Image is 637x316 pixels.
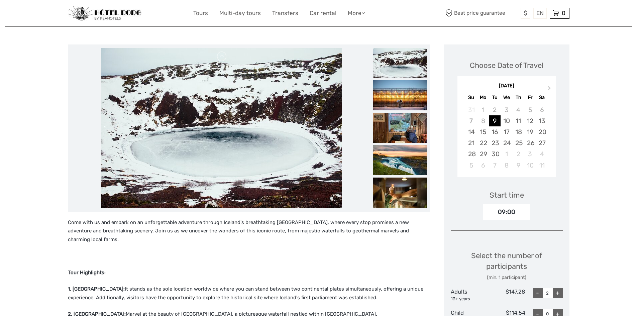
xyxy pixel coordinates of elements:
[513,126,524,137] div: Choose Thursday, September 18th, 2025
[545,84,555,95] button: Next Month
[489,148,501,160] div: Choose Tuesday, September 30th, 2025
[501,160,512,171] div: Choose Wednesday, October 8th, 2025
[451,274,563,281] div: (min. 1 participant)
[477,126,489,137] div: Choose Monday, September 15th, 2025
[501,137,512,148] div: Choose Wednesday, September 24th, 2025
[501,126,512,137] div: Choose Wednesday, September 17th, 2025
[501,115,512,126] div: Choose Wednesday, September 10th, 2025
[68,218,430,244] p: Come with us and embark on an unforgettable adventure through Iceland's breathtaking [GEOGRAPHIC_...
[459,104,554,171] div: month 2025-09
[451,296,488,302] div: 13+ years
[524,93,536,102] div: Fr
[513,137,524,148] div: Choose Thursday, September 25th, 2025
[68,285,430,302] p: It stands as the sole location worldwide where you can stand between two continental plates simul...
[489,137,501,148] div: Choose Tuesday, September 23rd, 2025
[524,160,536,171] div: Choose Friday, October 10th, 2025
[533,8,547,19] div: EN
[536,126,548,137] div: Choose Saturday, September 20th, 2025
[477,104,489,115] div: Not available Monday, September 1st, 2025
[219,8,261,18] a: Multi-day tours
[451,250,563,281] div: Select the number of participants
[513,160,524,171] div: Choose Thursday, October 9th, 2025
[373,113,427,143] img: 9ea28db0a7e249129c0c58b37d2fe2f2_slider_thumbnail.jpg
[513,93,524,102] div: Th
[536,148,548,160] div: Choose Saturday, October 4th, 2025
[451,288,488,302] div: Adults
[477,137,489,148] div: Choose Monday, September 22nd, 2025
[465,115,477,126] div: Not available Sunday, September 7th, 2025
[489,104,501,115] div: Not available Tuesday, September 2nd, 2025
[9,12,76,17] p: We're away right now. Please check back later!
[489,126,501,137] div: Choose Tuesday, September 16th, 2025
[524,10,527,16] span: $
[68,270,106,276] strong: Tour Highlights:
[513,115,524,126] div: Choose Thursday, September 11th, 2025
[561,10,566,16] span: 0
[77,10,85,18] button: Open LiveChat chat widget
[536,160,548,171] div: Choose Saturday, October 11th, 2025
[470,60,543,71] div: Choose Date of Travel
[477,93,489,102] div: Mo
[489,93,501,102] div: Tu
[373,80,427,110] img: 7c0948da528f41fb8aab2434d90d6374_slider_thumbnail.jpg
[524,148,536,160] div: Choose Friday, October 3rd, 2025
[444,8,519,19] span: Best price guarantee
[533,288,543,298] div: -
[524,126,536,137] div: Choose Friday, September 19th, 2025
[524,137,536,148] div: Choose Friday, September 26th, 2025
[465,126,477,137] div: Choose Sunday, September 14th, 2025
[477,160,489,171] div: Choose Monday, October 6th, 2025
[524,115,536,126] div: Choose Friday, September 12th, 2025
[348,8,365,18] a: More
[477,148,489,160] div: Choose Monday, September 29th, 2025
[483,204,530,220] div: 09:00
[490,190,524,200] div: Start time
[536,93,548,102] div: Sa
[272,8,298,18] a: Transfers
[465,93,477,102] div: Su
[457,83,556,90] div: [DATE]
[465,160,477,171] div: Choose Sunday, October 5th, 2025
[536,104,548,115] div: Not available Saturday, September 6th, 2025
[193,8,208,18] a: Tours
[373,48,427,78] img: f5601dc859294e58bd303e335f7e4045_slider_thumbnail.jpg
[501,148,512,160] div: Choose Wednesday, October 1st, 2025
[513,148,524,160] div: Choose Thursday, October 2nd, 2025
[373,178,427,208] img: fb0684d6bfa84d368f7b2dd68ec27052_slider_thumbnail.jpg
[501,104,512,115] div: Not available Wednesday, September 3rd, 2025
[68,286,125,292] strong: 1. [GEOGRAPHIC_DATA]:
[465,148,477,160] div: Choose Sunday, September 28th, 2025
[488,288,525,302] div: $147.28
[501,93,512,102] div: We
[373,145,427,175] img: 175c3005f4824d8a8fe08f4c0a4c7518_slider_thumbnail.jpg
[101,48,342,208] img: 44d625f0f91e40f382c92d4772489584_main_slider.jpg
[553,288,563,298] div: +
[477,115,489,126] div: Not available Monday, September 8th, 2025
[489,115,501,126] div: Choose Tuesday, September 9th, 2025
[489,160,501,171] div: Choose Tuesday, October 7th, 2025
[465,137,477,148] div: Choose Sunday, September 21st, 2025
[465,104,477,115] div: Not available Sunday, August 31st, 2025
[310,8,336,18] a: Car rental
[513,104,524,115] div: Not available Thursday, September 4th, 2025
[68,6,141,21] img: 97-048fac7b-21eb-4351-ac26-83e096b89eb3_logo_small.jpg
[536,115,548,126] div: Choose Saturday, September 13th, 2025
[536,137,548,148] div: Choose Saturday, September 27th, 2025
[524,104,536,115] div: Not available Friday, September 5th, 2025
